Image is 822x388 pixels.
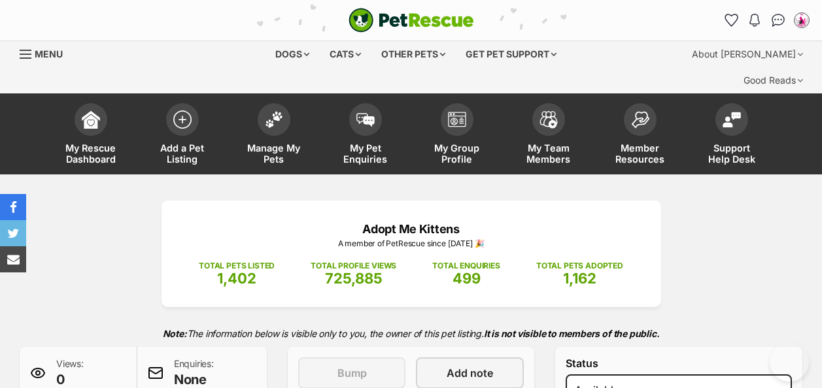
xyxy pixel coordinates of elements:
a: My Pet Enquiries [320,97,411,174]
a: Add a Pet Listing [137,97,228,174]
p: TOTAL PROFILE VIEWS [311,260,396,272]
span: Add note [447,365,493,381]
div: Cats [320,41,370,67]
a: My Group Profile [411,97,503,174]
ul: Account quick links [721,10,812,31]
span: Menu [35,48,63,59]
span: My Group Profile [428,142,487,165]
img: add-pet-listing-icon-0afa8454b4691262ce3f59096e99ab1cd57d4a30225e0717b998d2c9b9846f56.svg [173,110,192,129]
img: logo-cat-932fe2b9b8326f06289b0f2fb663e598f794de774fb13d1741a6617ecf9a85b4.svg [349,8,474,33]
label: Status [566,357,792,369]
span: Bump [337,365,367,381]
img: manage-my-pets-icon-02211641906a0b7f246fdf0571729dbe1e7629f14944591b6c1af311fb30b64b.svg [265,111,283,128]
span: My Pet Enquiries [336,142,395,165]
img: dashboard-icon-eb2f2d2d3e046f16d808141f083e7271f6b2e854fb5c12c21221c1fb7104beca.svg [82,110,100,129]
span: Add a Pet Listing [153,142,212,165]
a: My Team Members [503,97,594,174]
a: PetRescue [349,8,474,33]
p: The information below is visible only to you, the owner of this pet listing. [20,320,802,347]
a: Support Help Desk [686,97,778,174]
strong: It is not visible to members of the public. [484,328,660,339]
p: A member of PetRescue since [DATE] 🎉 [181,238,642,250]
span: Member Resources [611,142,670,165]
p: TOTAL PETS LISTED [199,260,275,272]
img: help-desk-icon-fdf02630f3aa405de69fd3d07c3f3aa587a6932b1a1747fa1d2bba05be0121f9.svg [723,112,741,127]
img: member-resources-icon-8e73f808a243e03378d46382f2149f9095a855e16c252ad45f914b54edf8863c.svg [631,111,649,129]
img: team-members-icon-5396bd8760b3fe7c0b43da4ab00e1e3bb1a5d9ba89233759b79545d2d3fc5d0d.svg [539,111,558,128]
div: Dogs [266,41,318,67]
p: TOTAL ENQUIRIES [432,260,500,272]
span: Support Help Desk [702,142,761,165]
img: Tara Barnwell profile pic [795,14,808,27]
span: 499 [453,270,481,287]
a: Manage My Pets [228,97,320,174]
img: pet-enquiries-icon-7e3ad2cf08bfb03b45e93fb7055b45f3efa6380592205ae92323e6603595dc1f.svg [356,113,375,127]
span: 1,162 [563,270,596,287]
div: About [PERSON_NAME] [683,41,812,67]
div: Good Reads [734,67,812,93]
span: My Rescue Dashboard [61,142,120,165]
img: notifications-46538b983faf8c2785f20acdc204bb7945ddae34d4c08c2a6579f10ce5e182be.svg [749,14,760,27]
img: chat-41dd97257d64d25036548639549fe6c8038ab92f7586957e7f3b1b290dea8141.svg [772,14,785,27]
a: Favourites [721,10,742,31]
a: Menu [20,41,72,65]
p: Adopt Me Kittens [181,220,642,238]
button: My account [791,10,812,31]
span: 725,885 [325,270,383,287]
span: My Team Members [519,142,578,165]
div: Other pets [372,41,454,67]
iframe: Help Scout Beacon - Open [770,342,809,381]
a: Conversations [768,10,789,31]
p: TOTAL PETS ADOPTED [536,260,623,272]
button: Notifications [744,10,765,31]
span: Manage My Pets [245,142,303,165]
div: Get pet support [456,41,566,67]
strong: Note: [163,328,187,339]
a: Member Resources [594,97,686,174]
span: 1,402 [217,270,256,287]
img: group-profile-icon-3fa3cf56718a62981997c0bc7e787c4b2cf8bcc04b72c1350f741eb67cf2f40e.svg [448,112,466,127]
a: My Rescue Dashboard [45,97,137,174]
